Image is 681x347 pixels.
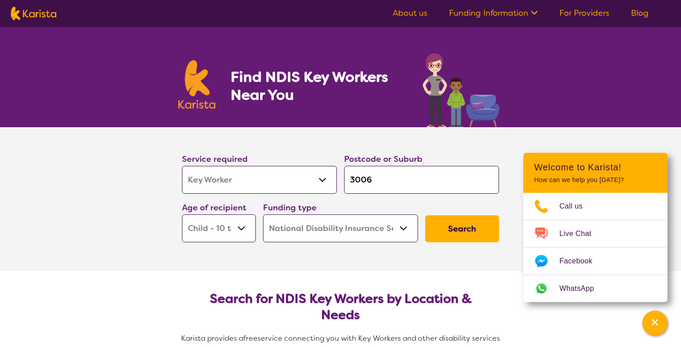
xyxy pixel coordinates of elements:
a: Web link opens in a new tab. [523,275,667,302]
p: How can we help you [DATE]? [534,176,657,184]
a: Blog [631,8,649,18]
span: Facebook [559,254,603,268]
a: For Providers [559,8,609,18]
span: WhatsApp [559,282,605,295]
span: Live Chat [559,227,602,240]
img: key-worker [420,49,503,127]
span: Call us [559,200,594,213]
h2: Welcome to Karista! [534,162,657,173]
input: Type [344,166,499,194]
button: Channel Menu [642,311,667,336]
label: Funding type [263,202,317,213]
a: Funding Information [449,8,538,18]
a: About us [393,8,427,18]
span: free [243,334,258,343]
h2: Search for NDIS Key Workers by Location & Needs [189,291,492,323]
button: Search [425,215,499,242]
img: Karista logo [11,7,56,20]
label: Postcode or Suburb [344,154,422,165]
ul: Choose channel [523,193,667,302]
img: Karista logo [178,60,215,109]
span: Karista provides a [181,334,243,343]
div: Channel Menu [523,153,667,302]
label: Service required [182,154,248,165]
label: Age of recipient [182,202,246,213]
h1: Find NDIS Key Workers Near You [231,68,405,104]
